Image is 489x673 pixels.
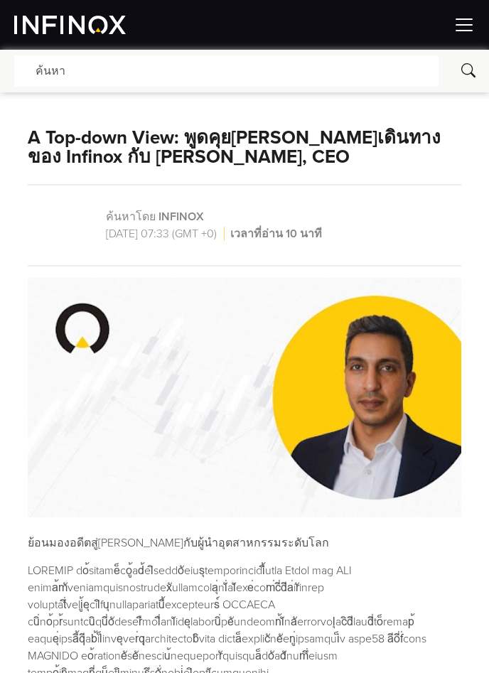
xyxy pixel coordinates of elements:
[106,210,156,224] span: ค้นหาโดย
[158,210,204,224] a: INFINOX
[28,534,461,551] p: ย้อนมองอดีตสู่[PERSON_NAME]กับผู้นำอุตสาหกรรมระดับโลก
[227,227,322,241] span: เวลาที่อ่าน 10 นาที
[106,227,225,241] span: [DATE] 07:33 (GMT +0)
[28,128,461,167] h1: A Top-down View: พูดคุยถึงการเดินทางของ Infinox กับ Jay Mawji, CEO
[14,55,439,87] div: ค้นหา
